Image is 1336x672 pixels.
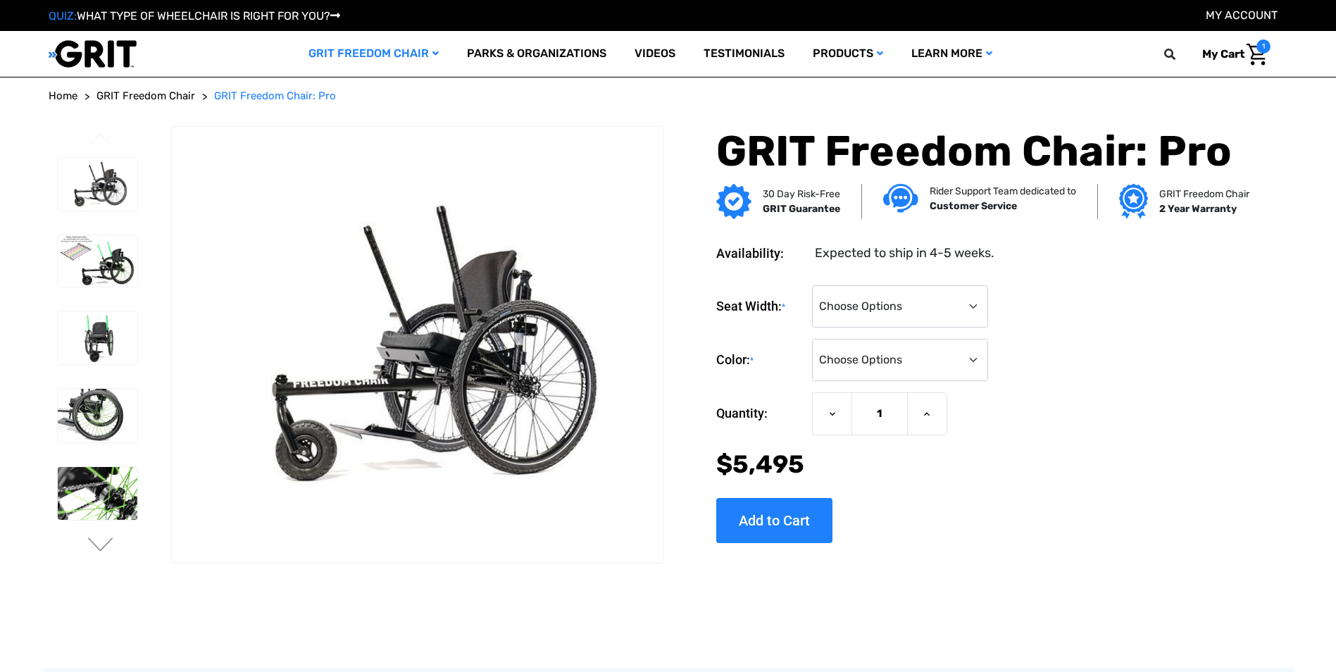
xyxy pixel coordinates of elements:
img: GRIT Freedom Chair Pro: close up side view of Pro off road wheelchair model highlighting custom c... [58,389,137,442]
strong: Customer Service [930,200,1017,212]
a: GRIT Freedom Chair: Pro [214,88,336,104]
img: GRIT Freedom Chair Pro: close up of one Spinergy wheel with green-colored spokes and upgraded dri... [58,467,137,521]
button: Go to slide 2 of 3 [86,537,116,554]
span: $5,495 [716,449,804,479]
span: GRIT Freedom Chair [96,89,195,102]
a: Products [799,31,897,77]
p: Rider Support Team dedicated to [930,184,1076,199]
p: 30 Day Risk-Free [763,187,840,201]
a: QUIZ:WHAT TYPE OF WHEELCHAIR IS RIGHT FOR YOU? [49,9,340,23]
p: GRIT Freedom Chair [1159,187,1249,201]
a: GRIT Freedom Chair [96,88,195,104]
span: Home [49,89,77,102]
a: Account [1206,8,1278,22]
input: Search [1170,39,1192,69]
img: Grit freedom [1119,184,1148,219]
label: Quantity: [716,392,805,435]
img: GRIT Guarantee [716,184,751,219]
dd: Expected to ship in 4-5 weeks. [815,244,994,263]
button: Go to slide 3 of 3 [86,132,116,149]
a: Cart with 1 items [1192,39,1271,69]
strong: 2 Year Warranty [1159,203,1237,215]
span: QUIZ: [49,9,77,23]
img: Customer service [883,184,918,213]
span: GRIT Freedom Chair: Pro [214,89,336,102]
a: Learn More [897,31,1006,77]
a: Videos [620,31,689,77]
strong: GRIT Guarantee [763,203,840,215]
img: GRIT Freedom Chair Pro: the Pro model shown including contoured Invacare Matrx seatback, Spinergy... [172,181,662,508]
a: Home [49,88,77,104]
span: My Cart [1202,47,1244,61]
dt: Availability: [716,244,805,263]
img: Cart [1247,44,1267,66]
input: Add to Cart [716,498,832,543]
img: GRIT Freedom Chair Pro: front view of Pro model all terrain wheelchair with green lever wraps and... [58,311,137,365]
h1: GRIT Freedom Chair: Pro [716,126,1244,177]
nav: Breadcrumb [49,88,1288,104]
a: GRIT Freedom Chair [294,31,453,77]
a: Parks & Organizations [453,31,620,77]
img: GRIT Freedom Chair Pro: the Pro model shown including contoured Invacare Matrx seatback, Spinergy... [58,158,137,211]
a: Testimonials [689,31,799,77]
img: GRIT Freedom Chair Pro: side view of Pro model with green lever wraps and spokes on Spinergy whee... [58,235,137,287]
label: Seat Width: [716,285,805,328]
label: Color: [716,339,805,382]
img: GRIT All-Terrain Wheelchair and Mobility Equipment [49,39,137,68]
span: 1 [1256,39,1271,54]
